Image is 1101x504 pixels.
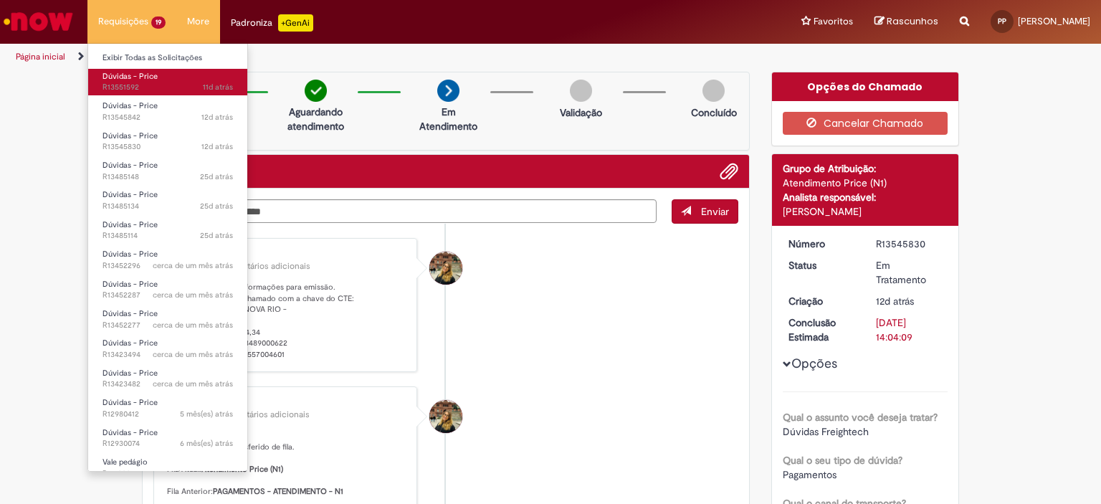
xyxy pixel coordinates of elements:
span: Pagamentos [783,468,837,481]
span: Dúvidas - Price [103,219,158,230]
span: R13545830 [103,141,233,153]
div: R13545830 [876,237,943,251]
time: 05/09/2025 14:21:14 [200,230,233,241]
span: 12d atrás [201,112,233,123]
time: 18/09/2025 09:06:41 [201,112,233,123]
span: 12d atrás [201,141,233,152]
a: Aberto R12980412 : Dúvidas - Price [88,395,247,422]
dt: Status [778,258,866,272]
span: Dúvidas - Price [103,100,158,111]
span: R13485114 [103,230,233,242]
div: 18/09/2025 09:04:04 [876,294,943,308]
span: Requisições [98,14,148,29]
a: Rascunhos [874,15,938,29]
p: Em Atendimento [414,105,483,133]
span: Dúvidas Freightech [783,425,869,438]
p: Aguardando atendimento [281,105,351,133]
span: R12930074 [103,438,233,450]
dt: Conclusão Estimada [778,315,866,344]
span: 6 mês(es) atrás [180,438,233,449]
div: [DATE] 14:04:09 [876,315,943,344]
span: Dúvidas - Price [103,338,158,348]
time: 05/09/2025 14:23:24 [200,201,233,211]
a: Aberto R12930074 : Dúvidas - Price [88,425,247,452]
a: Exibir Todas as Solicitações [88,50,247,66]
textarea: Digite sua mensagem aqui... [153,199,657,224]
button: Cancelar Chamado [783,112,948,135]
span: 25d atrás [200,201,233,211]
a: Aberto R13452296 : Dúvidas - Price [88,247,247,273]
span: cerca de um mês atrás [153,349,233,360]
img: ServiceNow [1,7,75,36]
time: 27/08/2025 12:47:35 [153,320,233,331]
div: [PERSON_NAME] [167,398,406,406]
a: Aberto R13485134 : Dúvidas - Price [88,187,247,214]
b: Atendimento Price (N1) [201,464,283,475]
img: arrow-next.png [437,80,459,102]
time: 30/04/2024 09:37:25 [153,468,233,479]
span: R13452296 [103,260,233,272]
b: Qual o seu tipo de dúvida? [783,454,902,467]
span: PP [998,16,1006,26]
time: 05/09/2025 14:25:27 [200,171,233,182]
img: img-circle-grey.png [570,80,592,102]
span: R13551592 [103,82,233,93]
span: cerca de um ano atrás [153,468,233,479]
span: R13423494 [103,349,233,361]
span: 12d atrás [876,295,914,308]
div: [PERSON_NAME] [783,204,948,219]
span: [PERSON_NAME] [1018,15,1090,27]
time: 27/08/2025 12:52:46 [153,260,233,271]
div: Atendimento Price (N1) [783,176,948,190]
button: Enviar [672,199,738,224]
dt: Número [778,237,866,251]
div: Grupo de Atribuição: [783,161,948,176]
span: More [187,14,209,29]
div: [PERSON_NAME] [167,249,406,258]
div: Opções do Chamado [772,72,959,101]
span: Enviar [701,205,729,218]
time: 10/04/2025 17:08:32 [180,438,233,449]
span: Dúvidas - Price [103,249,158,260]
a: Página inicial [16,51,65,62]
a: Aberto R13485148 : Dúvidas - Price [88,158,247,184]
span: cerca de um mês atrás [153,379,233,389]
a: Aberto R13423494 : Dúvidas - Price [88,336,247,362]
a: Aberto R13485114 : Dúvidas - Price [88,217,247,244]
span: 25d atrás [200,230,233,241]
span: 25d atrás [200,171,233,182]
time: 18/08/2025 09:12:26 [153,379,233,389]
small: Comentários adicionais [219,260,310,272]
a: Aberto R13545830 : Dúvidas - Price [88,128,247,155]
span: R13545842 [103,112,233,123]
div: Analista responsável: [783,190,948,204]
ul: Trilhas de página [11,44,723,70]
time: 27/08/2025 12:50:40 [153,290,233,300]
span: R13452287 [103,290,233,301]
span: Vale pedágio [103,457,148,467]
span: Dúvidas - Price [103,71,158,82]
span: Dúvidas - Price [103,279,158,290]
a: Aberto R13452287 : Dúvidas - Price [88,277,247,303]
span: Dúvidas - Price [103,160,158,171]
button: Adicionar anexos [720,162,738,181]
span: cerca de um mês atrás [153,290,233,300]
ul: Requisições [87,43,248,472]
time: 18/08/2025 09:13:58 [153,349,233,360]
span: Rascunhos [887,14,938,28]
b: PAGAMENTOS - ATENDIMENTO - N1 [213,486,343,497]
span: Dúvidas - Price [103,308,158,319]
time: 18/09/2025 09:04:04 [876,295,914,308]
span: R13423482 [103,379,233,390]
p: Validação [560,105,602,120]
time: 25/04/2025 18:26:38 [180,409,233,419]
img: check-circle-green.png [305,80,327,102]
b: Qual o assunto você deseja tratar? [783,411,938,424]
a: Aberto R11438864 : Vale pedágio [88,455,247,481]
span: cerca de um mês atrás [153,260,233,271]
time: 19/09/2025 16:20:21 [203,82,233,92]
div: Padroniza [231,14,313,32]
a: Aberto R13452277 : Dúvidas - Price [88,306,247,333]
p: Boa tarde, segue as informações para emissão. Por favor, retornar o chamado com a chave do CTE: D... [167,282,406,361]
span: R13485134 [103,201,233,212]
